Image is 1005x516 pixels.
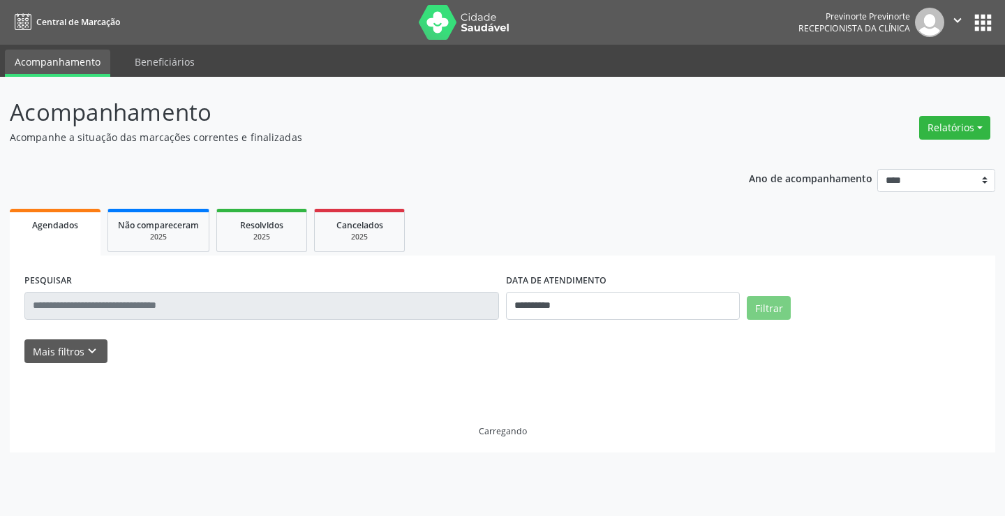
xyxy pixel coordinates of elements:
div: 2025 [227,232,297,242]
div: 2025 [325,232,394,242]
div: Carregando [479,425,527,437]
button: Mais filtroskeyboard_arrow_down [24,339,107,364]
a: Acompanhamento [5,50,110,77]
span: Agendados [32,219,78,231]
button: apps [971,10,995,35]
button: Filtrar [747,296,791,320]
span: Cancelados [336,219,383,231]
div: 2025 [118,232,199,242]
label: PESQUISAR [24,270,72,292]
button:  [944,8,971,37]
span: Recepcionista da clínica [798,22,910,34]
button: Relatórios [919,116,990,140]
p: Acompanhamento [10,95,699,130]
span: Central de Marcação [36,16,120,28]
i:  [950,13,965,28]
p: Ano de acompanhamento [749,169,872,186]
label: DATA DE ATENDIMENTO [506,270,606,292]
span: Não compareceram [118,219,199,231]
span: Resolvidos [240,219,283,231]
p: Acompanhe a situação das marcações correntes e finalizadas [10,130,699,145]
img: img [915,8,944,37]
a: Beneficiários [125,50,204,74]
div: Previnorte Previnorte [798,10,910,22]
a: Central de Marcação [10,10,120,34]
i: keyboard_arrow_down [84,344,100,359]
